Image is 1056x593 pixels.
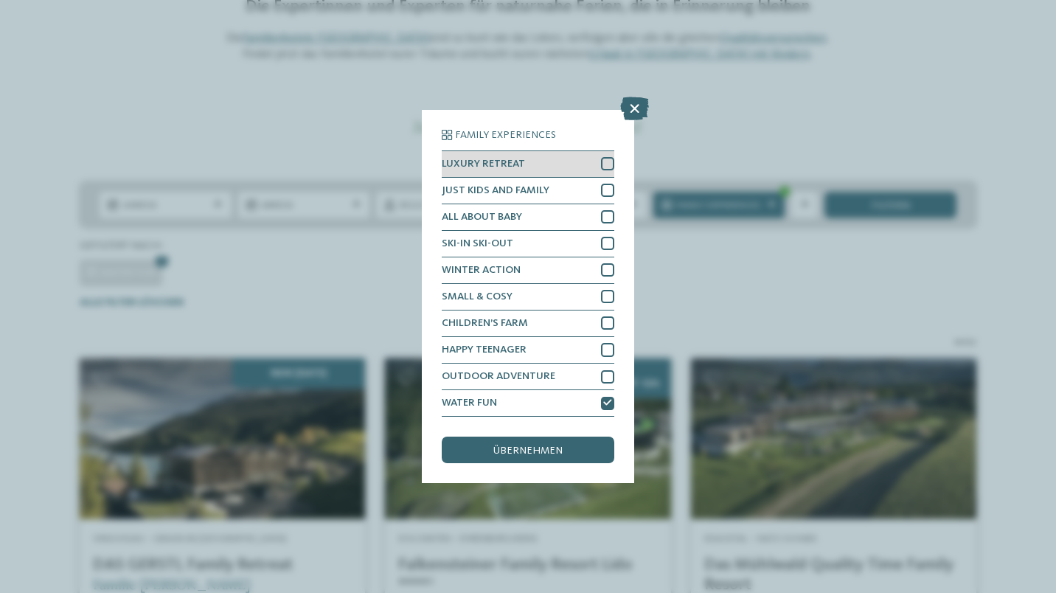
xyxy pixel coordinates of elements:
[442,265,521,275] span: WINTER ACTION
[442,344,527,355] span: HAPPY TEENAGER
[442,159,525,169] span: LUXURY RETREAT
[442,185,549,195] span: JUST KIDS AND FAMILY
[442,371,555,381] span: OUTDOOR ADVENTURE
[442,291,513,302] span: SMALL & COSY
[442,398,497,408] span: WATER FUN
[442,238,513,249] span: SKI-IN SKI-OUT
[442,318,528,328] span: CHILDREN’S FARM
[493,445,563,456] span: übernehmen
[455,130,556,140] span: Family Experiences
[442,212,522,222] span: ALL ABOUT BABY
